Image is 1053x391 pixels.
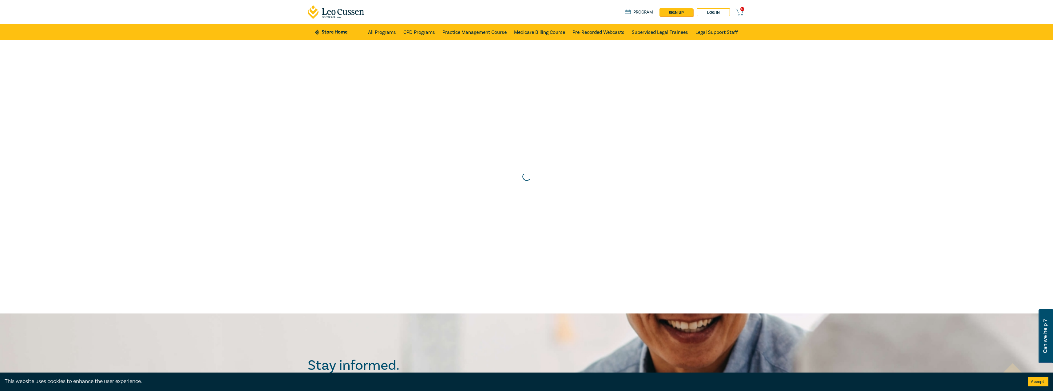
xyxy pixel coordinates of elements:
a: Program [625,9,653,16]
h2: Stay informed. [308,357,453,373]
a: sign up [659,8,693,16]
button: Accept cookies [1028,377,1048,386]
span: Can we help ? [1042,313,1048,360]
a: Practice Management Course [442,24,507,40]
a: Medicare Billing Course [514,24,565,40]
a: Legal Support Staff [695,24,738,40]
a: Store Home [315,29,358,35]
a: Supervised Legal Trainees [632,24,688,40]
span: 0 [740,7,744,11]
a: Log in [697,8,730,16]
a: CPD Programs [403,24,435,40]
a: Pre-Recorded Webcasts [572,24,624,40]
a: All Programs [368,24,396,40]
div: This website uses cookies to enhance the user experience. [5,377,1019,385]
